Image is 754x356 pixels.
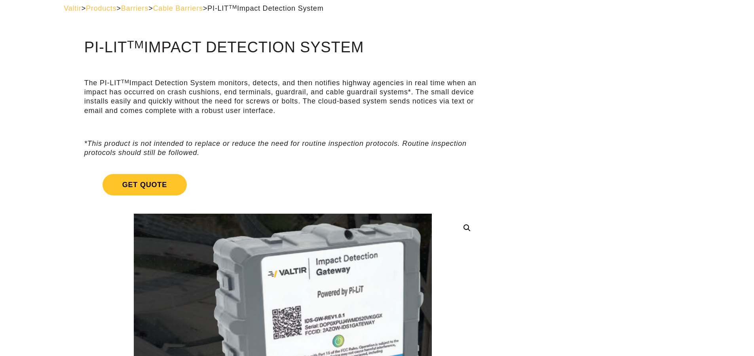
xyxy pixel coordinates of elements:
[121,78,129,84] sup: TM
[84,140,467,157] em: *This product is not intended to replace or reduce the need for routine inspection protocols. Rou...
[207,4,323,12] span: PI-LIT Impact Detection System
[64,4,81,12] a: Valtir
[127,38,144,51] sup: TM
[84,165,481,205] a: Get Quote
[64,4,690,13] div: > > > >
[153,4,203,12] a: Cable Barriers
[229,4,237,10] sup: TM
[84,78,481,116] p: The PI-LIT Impact Detection System monitors, detects, and then notifies highway agencies in real ...
[121,4,148,12] a: Barriers
[86,4,116,12] a: Products
[84,39,481,56] h1: PI-LIT Impact Detection System
[103,174,187,195] span: Get Quote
